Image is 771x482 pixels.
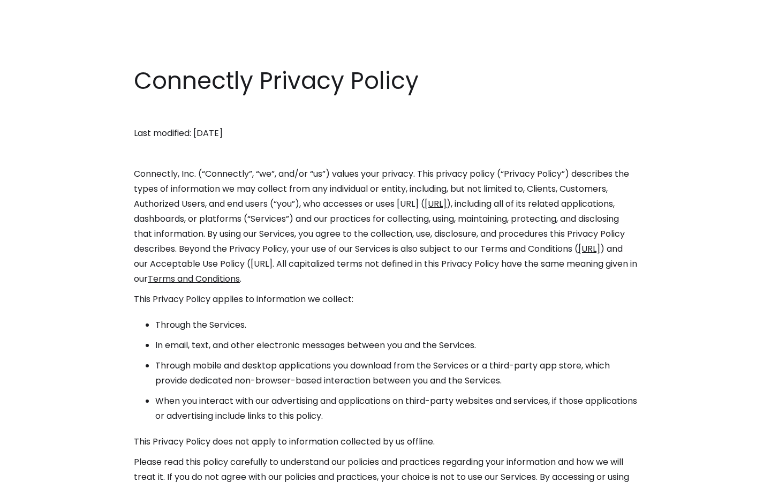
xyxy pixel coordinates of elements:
[578,243,600,255] a: [URL]
[155,338,637,353] li: In email, text, and other electronic messages between you and the Services.
[21,463,64,478] ul: Language list
[148,273,240,285] a: Terms and Conditions
[134,434,637,449] p: This Privacy Policy does not apply to information collected by us offline.
[134,292,637,307] p: This Privacy Policy applies to information we collect:
[134,126,637,141] p: Last modified: [DATE]
[425,198,447,210] a: [URL]
[11,462,64,478] aside: Language selected: English
[134,167,637,287] p: Connectly, Inc. (“Connectly”, “we”, and/or “us”) values your privacy. This privacy policy (“Priva...
[155,318,637,333] li: Through the Services.
[155,358,637,388] li: Through mobile and desktop applications you download from the Services or a third-party app store...
[134,106,637,120] p: ‍
[134,146,637,161] p: ‍
[155,394,637,424] li: When you interact with our advertising and applications on third-party websites and services, if ...
[134,64,637,97] h1: Connectly Privacy Policy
